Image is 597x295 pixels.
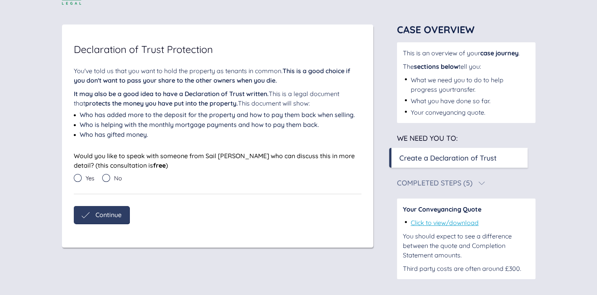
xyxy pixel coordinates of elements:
div: This is a legal document that This document will show: [74,89,361,108]
span: We need you to: [397,134,458,143]
span: No [114,175,122,181]
span: Who is helping with the monthly mortgage payments and how to pay them back. [80,120,319,129]
span: case journey [480,49,518,57]
div: Your conveyancing quote. [411,108,485,117]
a: Click to view/download [411,219,479,227]
span: Who has gifted money. [80,130,148,139]
div: What we need you to do to help progress your transfer . [411,75,530,94]
span: Yes [86,175,94,181]
span: protects the money you have put into the property. [85,99,238,107]
span: Declaration of Trust Protection [74,44,213,54]
span: Would you like to speak with someone from Sail [PERSON_NAME] who can discuss this in more detail?... [74,152,355,169]
span: Who has added more to the deposit for the property and how to pay them back when selling. [80,110,355,119]
div: Create a Declaration of Trust [399,153,497,163]
span: Case Overview [397,23,475,36]
div: What you have done so far. [411,96,490,106]
span: Continue [95,211,122,218]
div: You should expect to see a difference between the quote and Completion Statement amounts. [403,231,530,260]
span: sections below [414,62,459,70]
span: It may also be a good idea to have a Declaration of Trust written. [74,90,269,98]
div: Completed Steps (5) [397,180,473,187]
span: Your Conveyancing Quote [403,205,481,213]
div: You've told us that you want to hold the property as tenants in common. [74,66,361,85]
div: The tell you: [403,62,530,71]
span: free [153,161,166,169]
div: This is an overview of your . [403,48,530,58]
div: Third party costs are often around £300. [403,264,530,273]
